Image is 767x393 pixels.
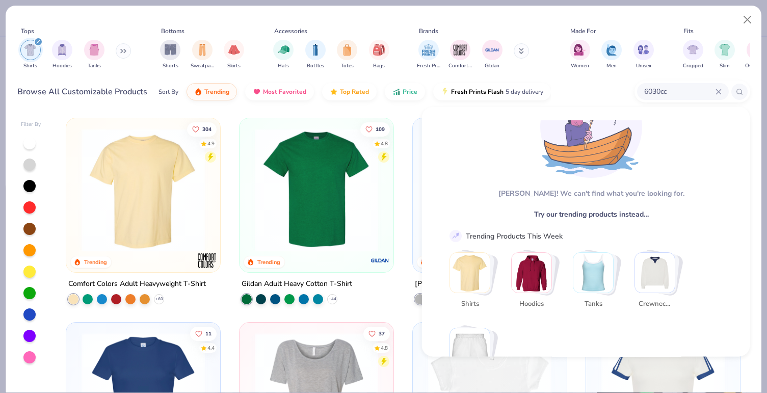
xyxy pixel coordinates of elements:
[633,40,654,70] div: filter for Unisex
[381,140,388,147] div: 4.8
[21,121,41,128] div: Filter By
[273,40,294,70] div: filter for Hats
[310,44,321,56] img: Bottles Image
[263,88,306,96] span: Most Favorited
[511,252,558,313] button: Stack Card Button Hoodies
[160,40,180,70] button: filter button
[278,44,289,56] img: Hats Image
[381,344,388,352] div: 4.8
[415,278,565,291] div: [PERSON_NAME] + Canvas [DEMOGRAPHIC_DATA]' Micro Ribbed Baby Tee
[89,44,100,56] img: Tanks Image
[738,10,757,30] button: Close
[506,86,543,98] span: 5 day delivery
[369,40,389,70] button: filter button
[187,83,237,100] button: Trending
[23,62,37,70] span: Shirts
[466,230,563,241] div: Trending Products This Week
[337,40,357,70] button: filter button
[453,42,468,58] img: Comfort Colors Image
[573,252,620,313] button: Stack Card Button Tanks
[202,126,211,132] span: 304
[570,27,596,36] div: Made For
[17,86,147,98] div: Browse All Customizable Products
[84,40,104,70] div: filter for Tanks
[403,88,417,96] span: Price
[341,62,354,70] span: Totes
[227,62,241,70] span: Skirts
[379,331,385,336] span: 37
[636,62,651,70] span: Unisex
[204,88,229,96] span: Trending
[715,40,735,70] div: filter for Slim
[274,27,307,36] div: Accessories
[242,278,352,291] div: Gildan Adult Heavy Cotton T-Shirt
[57,44,68,56] img: Hoodies Image
[451,88,504,96] span: Fresh Prints Flash
[20,40,41,70] div: filter for Shirts
[417,40,440,70] div: filter for Fresh Prints
[341,44,353,56] img: Totes Image
[197,250,217,271] img: Comfort Colors logo
[370,250,390,271] img: Gildan logo
[634,252,681,313] button: Stack Card Button Crewnecks
[278,62,289,70] span: Hats
[576,299,610,309] span: Tanks
[88,62,101,70] span: Tanks
[305,40,326,70] button: filter button
[571,62,589,70] span: Women
[191,40,214,70] div: filter for Sweatpants
[155,296,163,302] span: + 60
[417,62,440,70] span: Fresh Prints
[191,40,214,70] button: filter button
[482,40,502,70] button: filter button
[570,40,590,70] button: filter button
[606,44,617,56] img: Men Image
[719,44,730,56] img: Slim Image
[163,62,178,70] span: Shorts
[68,278,206,291] div: Comfort Colors Adult Heavyweight T-Shirt
[360,122,390,136] button: Like
[441,88,449,96] img: flash.gif
[515,299,548,309] span: Hoodies
[643,86,716,97] input: Try "T-Shirt"
[601,40,622,70] div: filter for Men
[451,231,460,241] img: trend_line.gif
[322,83,377,100] button: Top Rated
[273,40,294,70] button: filter button
[329,296,336,302] span: + 44
[683,40,703,70] div: filter for Cropped
[224,40,244,70] button: filter button
[448,40,472,70] div: filter for Comfort Colors
[376,126,385,132] span: 109
[190,326,217,340] button: Like
[373,62,385,70] span: Bags
[419,27,438,36] div: Brands
[194,88,202,96] img: trending.gif
[250,128,383,252] img: db319196-8705-402d-8b46-62aaa07ed94f
[21,27,34,36] div: Tops
[76,128,210,252] img: 029b8af0-80e6-406f-9fdc-fdf898547912
[20,40,41,70] button: filter button
[485,42,500,58] img: Gildan Image
[191,62,214,70] span: Sweatpants
[340,88,369,96] span: Top Rated
[245,83,314,100] button: Most Favorited
[540,76,642,178] img: Loading...
[417,40,440,70] button: filter button
[52,40,72,70] button: filter button
[512,253,551,293] img: Hoodies
[224,40,244,70] div: filter for Skirts
[485,62,499,70] span: Gildan
[197,44,208,56] img: Sweatpants Image
[720,62,730,70] span: Slim
[84,40,104,70] button: filter button
[385,83,425,100] button: Price
[683,40,703,70] button: filter button
[253,88,261,96] img: most_fav.gif
[601,40,622,70] button: filter button
[433,83,551,100] button: Fresh Prints Flash5 day delivery
[633,40,654,70] button: filter button
[421,42,436,58] img: Fresh Prints Image
[363,326,390,340] button: Like
[635,253,675,293] img: Crewnecks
